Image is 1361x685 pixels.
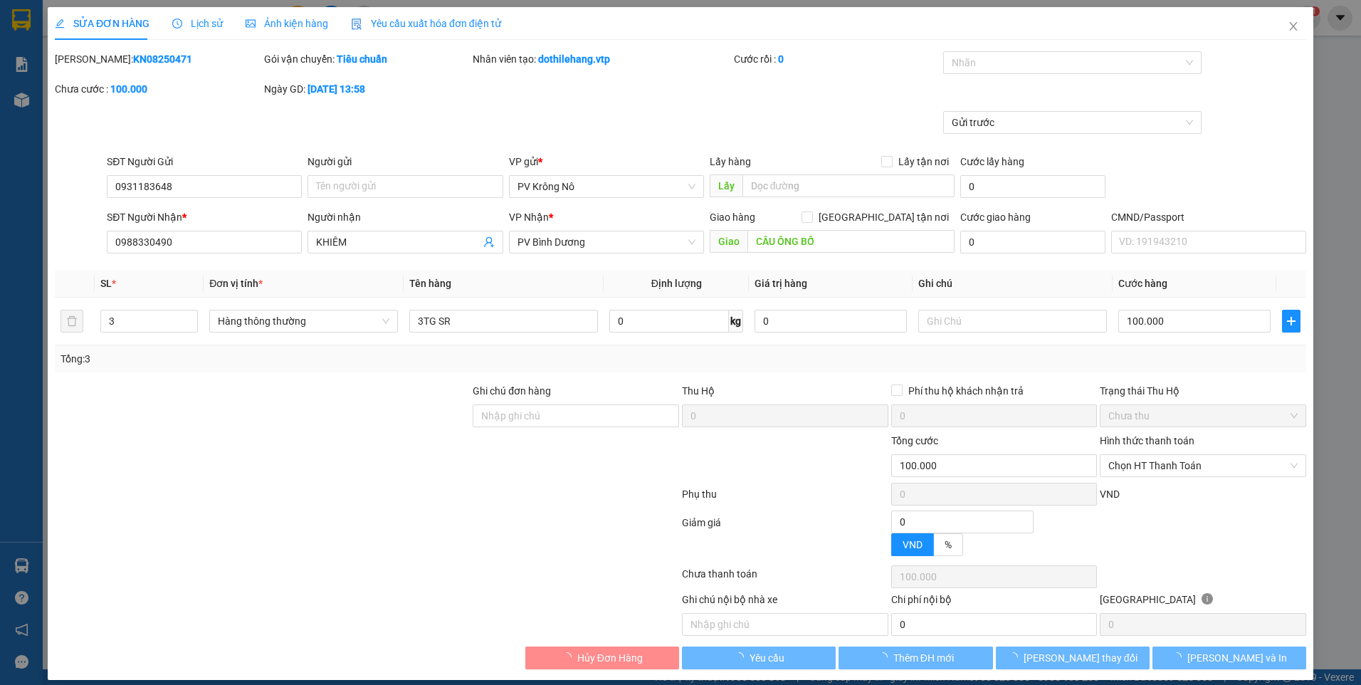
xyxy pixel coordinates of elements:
[55,51,261,67] div: [PERSON_NAME]:
[891,592,1098,613] div: Chi phí nội bộ
[483,236,495,248] span: user-add
[651,278,702,289] span: Định lượng
[1100,488,1120,500] span: VND
[308,209,503,225] div: Người nhận
[742,174,955,197] input: Dọc đường
[49,85,165,96] strong: BIÊN NHẬN GỬI HÀNG HOÁ
[525,647,679,669] button: Hủy Đơn Hàng
[960,156,1024,167] label: Cước lấy hàng
[55,18,149,29] span: SỬA ĐƠN HÀNG
[409,310,598,333] input: VD: Bàn, Ghế
[903,539,923,550] span: VND
[264,51,471,67] div: Gói vận chuyển:
[918,310,1107,333] input: Ghi Chú
[755,278,807,289] span: Giá trị hàng
[682,647,836,669] button: Yêu cầu
[517,231,695,253] span: PV Bình Dương
[172,19,182,28] span: clock-circle
[778,53,784,65] b: 0
[264,81,471,97] div: Ngày GD:
[952,112,1193,133] span: Gửi trước
[308,154,503,169] div: Người gửi
[473,404,679,427] input: Ghi chú đơn hàng
[710,230,747,253] span: Giao
[143,103,166,111] span: VP 214
[172,18,223,29] span: Lịch sử
[100,278,112,289] span: SL
[1152,647,1306,669] button: [PERSON_NAME] và In
[538,53,610,65] b: dothilehang.vtp
[1273,7,1313,47] button: Close
[1100,435,1194,446] label: Hình thức thanh toán
[509,211,549,223] span: VP Nhận
[209,278,263,289] span: Đơn vị tính
[878,652,893,662] span: loading
[1187,650,1287,666] span: [PERSON_NAME] và In
[409,278,451,289] span: Tên hàng
[246,19,256,28] span: picture
[893,154,955,169] span: Lấy tận nơi
[839,647,992,669] button: Thêm ĐH mới
[109,99,132,120] span: Nơi nhận:
[1288,21,1299,32] span: close
[710,211,755,223] span: Giao hàng
[996,647,1150,669] button: [PERSON_NAME] thay đổi
[473,51,731,67] div: Nhân viên tạo:
[143,53,201,64] span: KN08250472
[14,99,29,120] span: Nơi gửi:
[750,650,784,666] span: Yêu cầu
[517,176,695,197] span: PV Krông Nô
[734,51,940,67] div: Cước rồi :
[61,351,525,367] div: Tổng: 3
[48,100,89,108] span: PV Krông Nô
[473,385,551,397] label: Ghi chú đơn hàng
[891,435,938,446] span: Tổng cước
[1100,592,1306,613] div: [GEOGRAPHIC_DATA]
[1111,209,1306,225] div: CMND/Passport
[729,310,743,333] span: kg
[1282,310,1300,333] button: plus
[1283,315,1300,327] span: plus
[960,231,1105,253] input: Cước giao hàng
[351,18,501,29] span: Yêu cầu xuất hóa đơn điện tử
[680,486,890,511] div: Phụ thu
[246,18,328,29] span: Ảnh kiện hàng
[135,64,201,75] span: 13:59:39 [DATE]
[1024,650,1137,666] span: [PERSON_NAME] thay đổi
[337,53,387,65] b: Tiêu chuẩn
[1108,455,1298,476] span: Chọn HT Thanh Toán
[1008,652,1024,662] span: loading
[913,270,1113,298] th: Ghi chú
[903,383,1029,399] span: Phí thu hộ khách nhận trả
[37,23,115,76] strong: CÔNG TY TNHH [GEOGRAPHIC_DATA] 214 QL13 - P.26 - Q.BÌNH THẠNH - TP HCM 1900888606
[107,209,302,225] div: SĐT Người Nhận
[960,211,1031,223] label: Cước giao hàng
[110,83,147,95] b: 100.000
[14,32,33,68] img: logo
[813,209,955,225] span: [GEOGRAPHIC_DATA] tận nơi
[308,83,365,95] b: [DATE] 13:58
[218,310,389,332] span: Hàng thông thường
[1100,383,1306,399] div: Trạng thái Thu Hộ
[55,19,65,28] span: edit
[133,53,192,65] b: KN08250471
[710,174,742,197] span: Lấy
[734,652,750,662] span: loading
[680,566,890,591] div: Chưa thanh toán
[893,650,954,666] span: Thêm ĐH mới
[562,652,577,662] span: loading
[107,154,302,169] div: SĐT Người Gửi
[61,310,83,333] button: delete
[682,613,888,636] input: Nhập ghi chú
[1202,593,1213,605] span: info-circle
[1172,652,1187,662] span: loading
[1108,405,1298,427] span: Chưa thu
[960,175,1105,198] input: Cước lấy hàng
[577,650,643,666] span: Hủy Đơn Hàng
[1118,278,1167,289] span: Cước hàng
[351,19,362,30] img: icon
[55,81,261,97] div: Chưa cước :
[509,154,704,169] div: VP gửi
[710,156,751,167] span: Lấy hàng
[747,230,955,253] input: Dọc đường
